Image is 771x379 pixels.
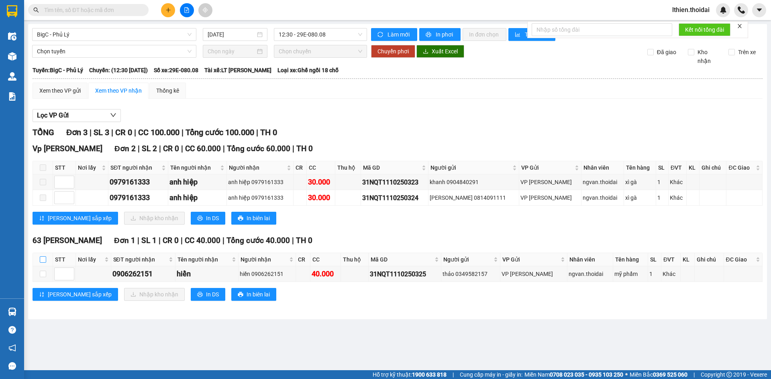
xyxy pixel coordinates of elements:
span: question-circle [8,326,16,334]
span: lthien.thoidai [666,5,716,15]
button: sort-ascending[PERSON_NAME] sắp xếp [33,212,118,225]
div: hiền [177,268,237,280]
span: CR 0 [115,128,132,137]
span: | [90,128,92,137]
img: phone-icon [738,6,745,14]
span: Tổng cước 60.000 [227,144,290,153]
button: file-add [180,3,194,17]
span: Loại xe: Ghế ngồi 18 chỗ [277,66,339,75]
th: CC [307,161,335,174]
th: Thu hộ [335,161,361,174]
th: ĐVT [669,161,687,174]
span: Người nhận [241,255,288,264]
span: Người gửi [430,163,511,172]
img: warehouse-icon [8,32,16,41]
button: caret-down [752,3,766,17]
span: TH 0 [296,144,313,153]
th: Ghi chú [695,253,724,266]
div: 30.000 [308,176,334,188]
th: STT [53,253,76,266]
span: | [292,236,294,245]
button: printerIn DS [191,288,225,301]
span: ⚪️ [625,373,628,376]
span: 63 [PERSON_NAME] [33,236,102,245]
td: 31NQT1110250323 [361,174,428,190]
button: Lọc VP Gửi [33,109,121,122]
div: ngvan.thoidai [583,178,622,186]
button: syncLàm mới [371,28,417,41]
span: TH 0 [296,236,312,245]
td: VP Nguyễn Quốc Trị [519,174,581,190]
span: [PERSON_NAME] sắp xếp [48,214,112,223]
div: 40.000 [312,268,339,280]
span: VP Gửi [521,163,573,172]
span: | [222,236,224,245]
div: Khác [670,178,685,186]
span: | [453,370,454,379]
span: | [181,236,183,245]
span: Số xe: 29E-080.08 [154,66,198,75]
div: Khác [663,270,679,278]
button: Chuyển phơi [371,45,415,58]
span: Tên người nhận [170,163,218,172]
span: Tài xế: LT [PERSON_NAME] [204,66,271,75]
span: Hỗ trợ kỹ thuật: [373,370,447,379]
span: sort-ascending [39,292,45,298]
div: Xem theo VP nhận [95,86,142,95]
span: BigC - Phủ Lý [37,28,192,41]
input: Nhập số tổng đài [532,23,672,36]
span: notification [8,344,16,352]
div: 30.000 [308,192,334,203]
span: caret-down [756,6,763,14]
span: Đã giao [654,48,679,57]
span: Làm mới [388,30,411,39]
span: Tổng cước 100.000 [186,128,254,137]
span: printer [238,292,243,298]
span: down [110,112,116,118]
button: aim [198,3,212,17]
div: 1 [657,178,667,186]
span: close [737,23,742,29]
span: search [33,7,39,13]
span: | [137,236,139,245]
td: anh hiệp [168,190,226,206]
span: printer [197,292,203,298]
th: CR [294,161,307,174]
span: aim [202,7,208,13]
span: copyright [726,372,732,377]
div: VP [PERSON_NAME] [520,178,580,186]
td: 0979161333 [108,174,168,190]
td: 0979161333 [108,190,168,206]
span: [PERSON_NAME] sắp xếp [48,290,112,299]
td: 31NQT1110250325 [369,266,441,282]
div: ngvan.thoidai [583,193,622,202]
div: anh hiệp 0979161333 [228,178,292,186]
span: In DS [206,290,219,299]
div: xì gà [625,178,655,186]
td: VP Nguyễn Quốc Trị [500,266,567,282]
span: message [8,362,16,370]
span: | [138,144,140,153]
th: KL [681,253,695,266]
span: SĐT người nhận [113,255,167,264]
th: KL [687,161,700,174]
button: downloadNhập kho nhận [124,212,185,225]
div: [PERSON_NAME] 0814091111 [430,193,518,202]
td: 31NQT1110250324 [361,190,428,206]
span: | [256,128,258,137]
th: SL [648,253,661,266]
div: hiền 0906262151 [240,270,294,278]
span: CR 0 [163,144,179,153]
span: | [292,144,294,153]
div: VP [PERSON_NAME] [502,270,566,278]
th: Tên hàng [624,161,656,174]
span: ĐC Giao [726,255,754,264]
img: warehouse-icon [8,72,16,81]
span: CC 100.000 [138,128,179,137]
button: printerIn biên lai [231,212,276,225]
span: SL 3 [94,128,109,137]
span: | [159,236,161,245]
td: anh hiệp [168,174,226,190]
strong: 0369 525 060 [653,371,687,378]
span: | [134,128,136,137]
